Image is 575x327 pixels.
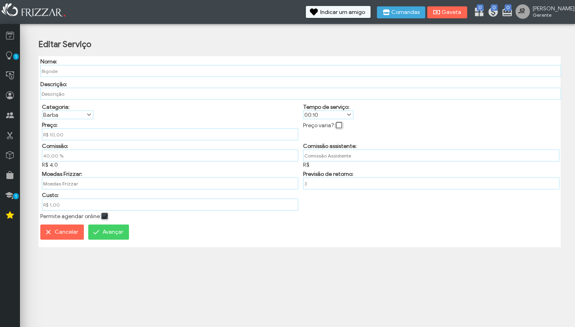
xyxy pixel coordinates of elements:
[477,4,484,11] span: 0
[42,177,298,189] input: Moedas Frizzar
[13,53,19,60] span: 1
[40,58,57,65] label: Nome:
[103,226,123,238] span: Avançar
[42,162,58,168] span: R$ 4.0
[42,150,298,162] input: Comissão
[42,171,82,177] label: Moedas Frizzar:
[40,65,561,77] input: Nome
[488,6,496,19] a: 0
[533,5,569,12] span: [PERSON_NAME]
[516,4,571,20] a: [PERSON_NAME] Gerente
[40,213,101,220] label: Permite agendar online:
[38,39,91,49] h2: Editar Serviço
[42,192,59,199] label: Custo:
[303,171,353,177] label: Previsão de retorno:
[320,10,365,15] span: Indicar um amigo
[303,177,559,189] input: Previsão de Retorno
[42,111,86,119] label: Barba
[442,10,462,15] span: Gaveta
[303,111,346,119] label: 00:10
[303,150,559,162] input: Comissão Assistente
[55,226,78,238] span: Cancelar
[42,199,298,211] input: Custo
[42,143,68,150] label: Comissão:
[303,162,309,168] span: R$
[303,143,357,150] label: Comissão assistente:
[491,4,498,11] span: 0
[40,225,84,240] button: Cancelar
[306,6,371,18] button: Indicar um amigo
[505,4,512,11] span: 0
[303,104,349,110] label: Tempo de serviço:
[474,6,482,19] a: 0
[42,128,298,140] input: Preço
[13,193,19,199] span: 1
[391,10,420,15] span: Comandas
[42,104,69,110] label: Categoria:
[533,12,569,18] span: Gerente
[40,88,561,100] input: Descrição
[303,122,335,129] label: Preço varia?:
[377,6,425,18] button: Comandas
[42,122,57,128] label: Preço:
[502,6,510,19] a: 0
[40,81,67,88] label: Descrição:
[88,225,129,240] button: Avançar
[427,6,467,18] button: Gaveta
